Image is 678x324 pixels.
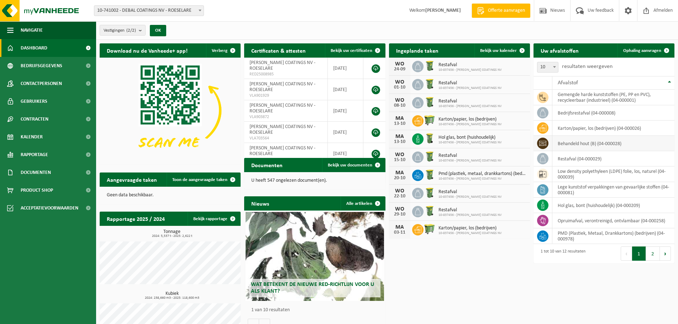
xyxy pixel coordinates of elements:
td: low density polyethyleen (LDPE) folie, los, naturel (04-000039) [552,166,674,182]
strong: [PERSON_NAME] [425,8,461,13]
td: [DATE] [328,122,363,143]
span: Karton/papier, los (bedrijven) [438,117,502,122]
span: Restafval [438,153,502,159]
span: Dashboard [21,39,47,57]
span: Bekijk uw certificaten [331,48,372,53]
h2: Rapportage 2025 / 2024 [100,212,172,225]
span: Afvalstof [558,80,578,86]
span: Restafval [438,99,502,104]
span: 2024: 238,660 m3 - 2025: 118,600 m3 [103,296,241,300]
span: [PERSON_NAME] COATINGS NV - ROESELARE [249,81,315,92]
span: 10-837456 - [PERSON_NAME] COATINGS NV [438,195,502,199]
p: 1 van 10 resultaten [251,308,382,313]
td: [DATE] [328,79,363,100]
span: [PERSON_NAME] COATINGS NV - ROESELARE [249,60,315,71]
div: 08-10 [393,103,407,108]
td: hol glas, bont (huishoudelijk) (04-000209) [552,198,674,213]
span: Pmd (plastiek, metaal, drankkartons) (bedrijven) [438,171,526,177]
h3: Kubiek [103,291,241,300]
img: WB-0240-HPE-GN-50 [424,60,436,72]
td: lege kunststof verpakkingen van gevaarlijke stoffen (04-000081) [552,182,674,198]
div: WO [393,97,407,103]
span: Bedrijfsgegevens [21,57,62,75]
span: 10-837456 - [PERSON_NAME] COATINGS NV [438,159,502,163]
button: 1 [632,246,646,261]
a: Offerte aanvragen [472,4,530,18]
button: Verberg [206,43,240,58]
button: 2 [646,246,660,261]
td: behandeld hout (B) (04-000028) [552,136,674,151]
div: MA [393,224,407,230]
h2: Documenten [244,158,290,172]
span: Vestigingen [104,25,136,36]
td: PMD (Plastiek, Metaal, Drankkartons) (bedrijven) (04-000978) [552,228,674,244]
button: OK [150,25,166,36]
td: karton/papier, los (bedrijven) (04-000026) [552,121,674,136]
div: 03-11 [393,230,407,235]
span: Offerte aanvragen [486,7,527,14]
img: WB-0660-HPE-GN-50 [424,223,436,235]
span: RED25008985 [249,71,322,77]
span: 10-837456 - [PERSON_NAME] COATINGS NV [438,231,502,235]
div: 13-10 [393,139,407,144]
h2: Download nu de Vanheede+ app! [100,43,195,57]
button: Vestigingen(2/2) [100,25,146,36]
span: VLA901929 [249,93,322,99]
a: Bekijk uw kalender [474,43,529,58]
a: Bekijk uw certificaten [325,43,385,58]
span: 10-837456 - [PERSON_NAME] COATINGS NV [438,86,502,90]
img: WB-0240-HPE-GN-50 [424,78,436,90]
button: Previous [621,246,632,261]
span: Navigatie [21,21,43,39]
span: Gebruikers [21,92,47,110]
a: Ophaling aanvragen [617,43,674,58]
span: 10-741002 - DEBAL COATINGS NV - ROESELARE [94,5,204,16]
span: 10-837456 - [PERSON_NAME] COATINGS NV [438,213,502,217]
div: WO [393,188,407,194]
count: (2/2) [126,28,136,33]
span: 10-837456 - [PERSON_NAME] COATINGS NV [438,104,502,108]
span: 10-837456 - [PERSON_NAME] COATINGS NV [438,177,526,181]
h2: Nieuws [244,196,276,210]
div: 01-10 [393,85,407,90]
span: Bekijk uw kalender [480,48,517,53]
span: VLA903872 [249,114,322,120]
span: [PERSON_NAME] COATINGS NV - ROESELARE [249,103,315,114]
a: Bekijk rapportage [188,212,240,226]
div: MA [393,134,407,139]
span: 2024: 5,537 t - 2025: 2,622 t [103,234,241,238]
td: [DATE] [328,58,363,79]
span: Restafval [438,207,502,213]
h2: Certificaten & attesten [244,43,313,57]
span: 10 [537,62,558,72]
span: Hol glas, bont (huishoudelijk) [438,135,502,140]
span: Wat betekent de nieuwe RED-richtlijn voor u als klant? [251,282,374,294]
span: Documenten [21,164,51,181]
span: 10-837456 - [PERSON_NAME] COATINGS NV [438,122,502,127]
td: bedrijfsrestafval (04-000008) [552,105,674,121]
div: MA [393,116,407,121]
div: WO [393,61,407,67]
img: WB-0240-HPE-GN-50 [424,96,436,108]
span: VLA703564 [249,136,322,141]
span: Contactpersonen [21,75,62,92]
a: Toon de aangevraagde taken [167,172,240,187]
td: [DATE] [328,100,363,122]
td: gemengde harde kunststoffen (PE, PP en PVC), recycleerbaar (industrieel) (04-000001) [552,90,674,105]
td: opruimafval, verontreinigd, ontvlambaar (04-000258) [552,213,674,228]
label: resultaten weergeven [562,64,613,69]
div: 13-10 [393,121,407,126]
span: Toon de aangevraagde taken [172,177,227,182]
span: 10-837456 - [PERSON_NAME] COATINGS NV [438,140,502,145]
span: Bekijk uw documenten [328,163,372,168]
span: Restafval [438,80,502,86]
img: WB-0240-HPE-GN-50 [424,187,436,199]
span: Karton/papier, los (bedrijven) [438,225,502,231]
h2: Ingeplande taken [389,43,446,57]
td: [DATE] [328,143,363,164]
span: Rapportage [21,146,48,164]
div: WO [393,152,407,158]
span: Kalender [21,128,43,146]
div: MA [393,170,407,176]
span: Verberg [212,48,227,53]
